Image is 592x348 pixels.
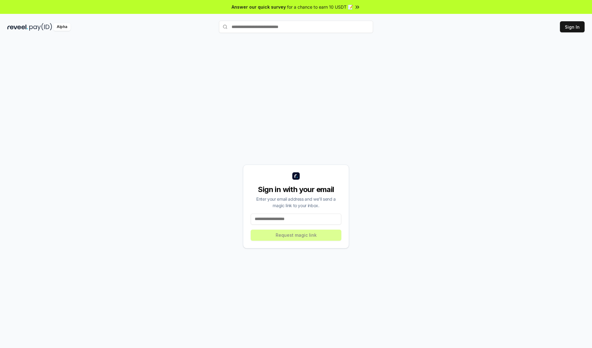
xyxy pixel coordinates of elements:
button: Sign In [560,21,585,32]
img: reveel_dark [7,23,28,31]
div: Sign in with your email [251,185,341,194]
div: Enter your email address and we’ll send a magic link to your inbox. [251,196,341,209]
img: pay_id [29,23,52,31]
span: Answer our quick survey [232,4,286,10]
div: Alpha [53,23,71,31]
img: logo_small [292,172,300,180]
span: for a chance to earn 10 USDT 📝 [287,4,353,10]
